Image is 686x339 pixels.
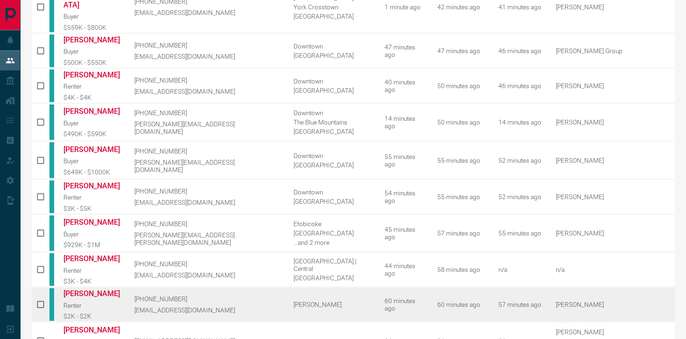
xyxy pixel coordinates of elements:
[437,229,484,237] div: October 14th 2025, 2:08:36 PM
[134,199,280,206] p: [EMAIL_ADDRESS][DOMAIN_NAME]
[294,229,371,237] div: [GEOGRAPHIC_DATA]
[63,241,120,249] div: $929K - $1M
[134,187,280,195] p: [PHONE_NUMBER]
[63,59,120,66] div: $500K - $550K
[556,266,672,273] p: n/a
[294,274,371,282] div: [GEOGRAPHIC_DATA]
[134,109,280,117] p: [PHONE_NUMBER]
[437,82,484,90] div: October 14th 2025, 2:15:35 PM
[294,3,371,11] div: York Crosstown
[498,229,542,237] div: October 14th 2025, 2:11:13 PM
[63,230,79,238] span: Buyer
[498,118,542,126] div: October 14th 2025, 2:52:16 PM
[63,107,120,116] a: [PERSON_NAME]
[63,35,120,44] a: [PERSON_NAME]
[63,130,120,138] div: $490K - $590K
[134,306,280,314] p: [EMAIL_ADDRESS][DOMAIN_NAME]
[385,262,423,277] div: 44 minutes ago
[49,142,54,178] div: condos.ca
[49,215,54,251] div: condos.ca
[437,118,484,126] div: October 14th 2025, 2:15:32 PM
[63,48,79,55] span: Buyer
[294,220,371,228] div: Etobicoke
[498,193,542,201] div: October 14th 2025, 2:14:22 PM
[556,193,672,201] p: [PERSON_NAME]
[49,35,54,67] div: condos.ca
[63,168,120,176] div: $649K - $1000K
[294,301,371,308] div: [PERSON_NAME]
[49,288,54,321] div: condos.ca
[134,9,280,16] p: [EMAIL_ADDRESS][DOMAIN_NAME]
[385,78,423,93] div: 40 minutes ago
[294,152,371,159] div: Downtown
[63,119,79,127] span: Buyer
[134,88,280,95] p: [EMAIL_ADDRESS][DOMAIN_NAME]
[63,157,79,165] span: Buyer
[385,153,423,168] div: 55 minutes ago
[294,128,371,135] div: [GEOGRAPHIC_DATA]
[63,312,120,320] div: $2K - $2K
[437,266,484,273] div: October 14th 2025, 2:08:05 PM
[49,69,54,102] div: condos.ca
[63,325,120,334] a: [PERSON_NAME]
[556,47,672,55] p: [PERSON_NAME] Group
[498,47,542,55] div: October 14th 2025, 2:20:25 PM
[385,189,423,204] div: 54 minutes ago
[294,198,371,205] div: [GEOGRAPHIC_DATA]
[294,239,371,246] div: Midtown | Central, Toronto
[556,229,672,237] p: [PERSON_NAME]
[134,76,280,84] p: [PHONE_NUMBER]
[134,220,280,228] p: [PHONE_NUMBER]
[63,83,82,90] span: Renter
[498,82,542,90] div: October 14th 2025, 2:19:26 PM
[63,289,120,298] a: [PERSON_NAME]
[63,205,120,212] div: $3K - $5K
[294,42,371,50] div: Downtown
[385,115,423,130] div: 14 minutes ago
[294,161,371,169] div: [GEOGRAPHIC_DATA]
[134,159,280,173] p: [PERSON_NAME][EMAIL_ADDRESS][DOMAIN_NAME]
[294,257,371,272] div: [GEOGRAPHIC_DATA] | Central
[63,94,120,101] div: $4K - $4K
[63,181,120,190] a: [PERSON_NAME]
[498,301,542,308] div: October 14th 2025, 2:08:56 PM
[437,47,484,55] div: October 14th 2025, 2:19:24 PM
[294,118,371,126] div: The Blue Mountains
[134,42,280,49] p: [PHONE_NUMBER]
[498,266,542,273] div: n/a
[437,301,484,308] div: October 14th 2025, 2:06:14 PM
[556,301,672,308] p: [PERSON_NAME]
[556,118,672,126] p: [PERSON_NAME]
[385,43,423,58] div: 47 minutes ago
[556,157,672,164] p: [PERSON_NAME]
[385,226,423,241] div: 45 minutes ago
[294,109,371,117] div: Downtown
[49,180,54,213] div: condos.ca
[294,87,371,94] div: [GEOGRAPHIC_DATA]
[134,53,280,60] p: [EMAIL_ADDRESS][DOMAIN_NAME]
[63,194,82,201] span: Renter
[385,297,423,312] div: 60 minutes ago
[134,120,280,135] p: [PERSON_NAME][EMAIL_ADDRESS][DOMAIN_NAME]
[63,254,120,263] a: [PERSON_NAME]
[63,145,120,154] a: [PERSON_NAME]
[437,157,484,164] div: October 14th 2025, 2:11:25 PM
[63,24,120,31] div: $559K - $800K
[556,328,672,336] p: [PERSON_NAME]
[63,218,120,227] a: [PERSON_NAME]
[134,295,280,303] p: [PHONE_NUMBER]
[556,82,672,90] p: [PERSON_NAME]
[385,3,423,11] div: 1 minute ago
[134,231,280,246] p: [PERSON_NAME][EMAIL_ADDRESS][PERSON_NAME][DOMAIN_NAME]
[437,3,484,11] div: October 14th 2025, 2:23:39 PM
[294,13,371,20] div: [GEOGRAPHIC_DATA]
[63,13,79,20] span: Buyer
[437,193,484,201] div: October 14th 2025, 2:11:04 PM
[49,104,54,140] div: condos.ca
[134,260,280,268] p: [PHONE_NUMBER]
[294,77,371,85] div: Downtown
[134,147,280,155] p: [PHONE_NUMBER]
[556,3,672,11] p: [PERSON_NAME]
[294,188,371,196] div: Downtown
[63,70,120,79] a: [PERSON_NAME]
